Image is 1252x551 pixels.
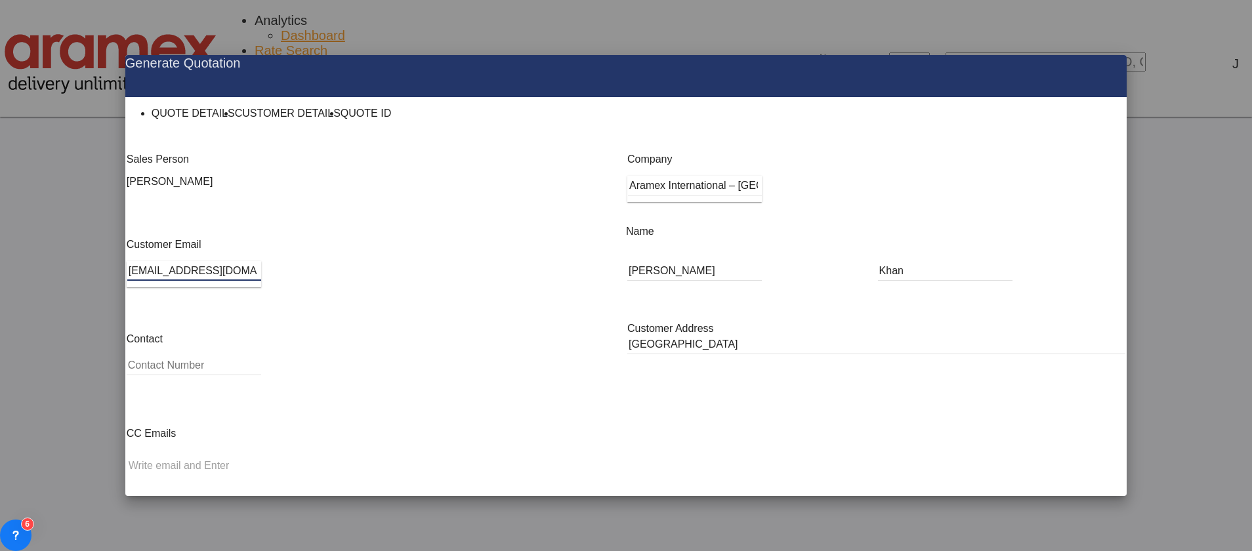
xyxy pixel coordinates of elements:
[127,450,266,497] md-chips-wrap: Chips container. Enter the text area, then type text, and press enter to add a chip.
[127,428,266,439] p: CC Emails
[127,153,213,165] p: Sales Person
[127,261,261,281] input: Search by Customer Name/Email Id/Company
[626,226,1127,237] p: Name
[127,239,261,251] p: Customer Email
[627,261,762,281] input: First Name
[627,153,762,165] p: Company
[878,261,1012,281] input: Last Name
[1069,55,1085,71] md-icon: icon-close fg-AAA8AD cursor m-0
[125,56,241,71] span: Generate Quotation
[125,55,1127,496] md-dialog: Generate QuotationQUOTE ...
[127,176,213,188] div: [PERSON_NAME]
[127,333,261,345] p: Contact
[152,108,235,119] li: QUOTE DETAILS
[628,176,762,195] input: Company Name
[129,455,261,476] input: Chips input.
[127,356,261,375] input: Contact Number
[235,108,341,119] li: CUSTOMER DETAILS
[341,108,391,119] li: QUOTE ID
[627,323,714,334] span: Customer Address
[627,335,1125,354] input: Customer Address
